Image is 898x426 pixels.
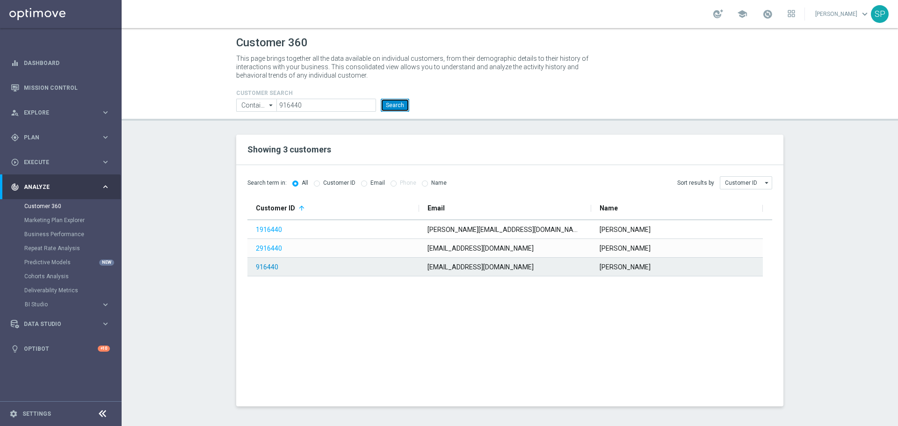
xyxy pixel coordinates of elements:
[24,75,110,100] a: Mission Control
[24,287,97,294] a: Deliverability Metrics
[256,204,295,212] span: Customer ID
[10,134,110,141] button: gps_fixed Plan keyboard_arrow_right
[11,336,110,361] div: Optibot
[24,135,101,140] span: Plan
[11,108,19,117] i: person_search
[11,320,101,328] div: Data Studio
[24,321,101,327] span: Data Studio
[11,183,101,191] div: Analyze
[10,59,110,67] button: equalizer Dashboard
[101,319,110,328] i: keyboard_arrow_right
[24,213,121,227] div: Marketing Plan Explorer
[677,179,714,187] span: Sort results by
[24,241,121,255] div: Repeat Rate Analysis
[11,345,19,353] i: lightbulb
[24,199,121,213] div: Customer 360
[24,227,121,241] div: Business Performance
[11,158,101,166] div: Execute
[10,320,110,328] button: Data Studio keyboard_arrow_right
[11,158,19,166] i: play_circle_outline
[236,99,276,112] input: Contains
[101,300,110,309] i: keyboard_arrow_right
[24,297,121,311] div: BI Studio
[24,110,101,116] span: Explore
[871,5,889,23] div: SP
[431,180,447,187] label: Name
[9,410,18,418] i: settings
[302,180,308,187] label: All
[600,226,651,233] span: [PERSON_NAME]
[11,133,101,142] div: Plan
[236,90,409,96] h4: CUSTOMER SEARCH
[247,239,763,258] div: Press SPACE to select this row.
[11,133,19,142] i: gps_fixed
[101,108,110,117] i: keyboard_arrow_right
[101,158,110,166] i: keyboard_arrow_right
[22,411,51,417] a: Settings
[427,226,585,233] span: [PERSON_NAME][EMAIL_ADDRESS][DOMAIN_NAME]
[600,245,651,252] span: [PERSON_NAME]
[24,217,97,224] a: Marketing Plan Explorer
[276,99,376,112] input: Enter CID, Email, name or phone
[247,144,331,154] span: Showing 3 customers
[24,231,97,238] a: Business Performance
[11,75,110,100] div: Mission Control
[860,9,870,19] span: keyboard_arrow_down
[267,99,276,111] i: arrow_drop_down
[247,258,763,276] div: Press SPACE to select this row.
[25,302,92,307] span: BI Studio
[10,345,110,353] button: lightbulb Optibot +10
[600,263,651,271] span: [PERSON_NAME]
[10,109,110,116] button: person_search Explore keyboard_arrow_right
[24,273,97,280] a: Cohorts Analysis
[24,255,121,269] div: Predictive Models
[427,263,534,271] span: [EMAIL_ADDRESS][DOMAIN_NAME]
[11,51,110,75] div: Dashboard
[762,177,772,189] i: arrow_drop_down
[256,263,278,271] a: 916440
[24,159,101,165] span: Execute
[101,182,110,191] i: keyboard_arrow_right
[25,302,101,307] div: BI Studio
[10,84,110,92] button: Mission Control
[11,108,101,117] div: Explore
[24,202,97,210] a: Customer 360
[600,204,618,212] span: Name
[720,176,772,189] input: Customer ID
[10,183,110,191] button: track_changes Analyze keyboard_arrow_right
[24,259,97,266] a: Predictive Models
[737,9,747,19] span: school
[11,183,19,191] i: track_changes
[24,336,98,361] a: Optibot
[814,7,871,21] a: [PERSON_NAME]keyboard_arrow_down
[381,99,409,112] button: Search
[99,260,114,266] div: NEW
[11,59,19,67] i: equalizer
[101,133,110,142] i: keyboard_arrow_right
[247,220,763,239] div: Press SPACE to select this row.
[98,346,110,352] div: +10
[24,245,97,252] a: Repeat Rate Analysis
[256,245,282,252] a: 2916440
[24,184,101,190] span: Analyze
[24,51,110,75] a: Dashboard
[256,226,282,233] a: 1916440
[400,180,416,187] label: Phone
[427,204,445,212] span: Email
[427,245,534,252] span: [EMAIL_ADDRESS][DOMAIN_NAME]
[24,283,121,297] div: Deliverability Metrics
[10,159,110,166] button: play_circle_outline Execute keyboard_arrow_right
[370,180,385,187] label: Email
[24,301,110,308] button: BI Studio keyboard_arrow_right
[24,269,121,283] div: Cohorts Analysis
[323,180,355,187] label: Customer ID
